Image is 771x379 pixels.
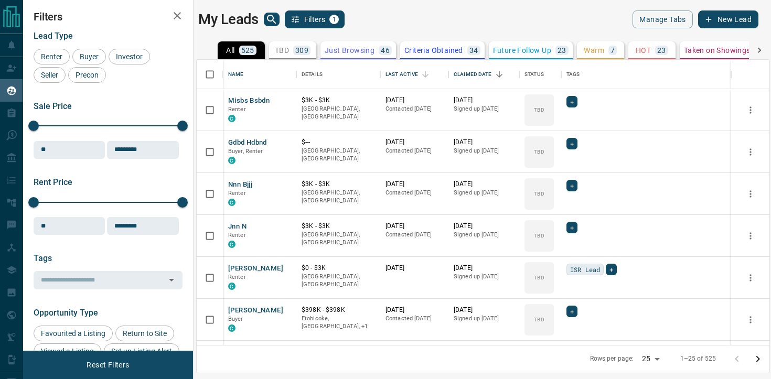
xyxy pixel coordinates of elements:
p: 46 [381,47,390,54]
span: Return to Site [119,329,170,338]
p: Contacted [DATE] [385,315,443,323]
p: $0 - $3K [302,264,375,273]
p: 23 [558,47,566,54]
div: Precon [68,67,106,83]
p: 309 [295,47,308,54]
button: more [743,144,758,160]
p: [DATE] [454,180,514,189]
button: search button [264,13,280,26]
p: TBD [275,47,289,54]
p: Contacted [DATE] [385,189,443,197]
div: + [566,96,577,107]
button: Gdbd Hdbnd [228,138,267,148]
button: Sort [492,67,507,82]
p: Signed up [DATE] [454,189,514,197]
div: Tags [561,60,731,89]
p: Signed up [DATE] [454,105,514,113]
div: condos.ca [228,283,235,290]
p: Signed up [DATE] [454,231,514,239]
span: ISR Lead [570,264,600,275]
button: New Lead [698,10,758,28]
div: Status [524,60,544,89]
p: Signed up [DATE] [454,315,514,323]
div: + [566,222,577,233]
button: more [743,312,758,328]
p: Contacted [DATE] [385,105,443,113]
button: Sort [418,67,433,82]
span: Precon [72,71,102,79]
span: Viewed a Listing [37,347,98,355]
p: 34 [469,47,478,54]
span: Tags [34,253,52,263]
div: Buyer [72,49,106,64]
span: + [570,306,574,317]
span: Sale Price [34,101,72,111]
div: Details [296,60,380,89]
div: Return to Site [115,326,174,341]
div: Claimed Date [448,60,519,89]
div: Name [228,60,244,89]
p: [DATE] [385,138,443,147]
div: Name [223,60,296,89]
p: $3K - $3K [302,222,375,231]
div: 25 [638,351,663,366]
p: 1–25 of 525 [680,354,716,363]
span: Rent Price [34,177,72,187]
div: + [566,138,577,149]
p: $3K - $3K [302,180,375,189]
p: Contacted [DATE] [385,231,443,239]
p: [DATE] [385,180,443,189]
p: [DATE] [385,306,443,315]
div: condos.ca [228,199,235,206]
div: Renter [34,49,70,64]
button: Open [164,273,179,287]
p: TBD [534,316,544,323]
h1: My Leads [198,11,259,28]
p: 525 [241,47,254,54]
button: more [743,228,758,244]
span: Renter [228,190,246,197]
p: TBD [534,148,544,156]
p: [DATE] [454,138,514,147]
p: $--- [302,138,375,147]
p: 23 [657,47,666,54]
span: + [570,222,574,233]
button: more [743,102,758,118]
span: Renter [228,232,246,239]
p: Toronto [302,315,375,331]
p: TBD [534,190,544,198]
div: Favourited a Listing [34,326,113,341]
p: Signed up [DATE] [454,273,514,281]
div: + [566,306,577,317]
div: Seller [34,67,66,83]
button: Reset Filters [80,356,136,374]
p: [DATE] [454,306,514,315]
div: Status [519,60,561,89]
p: Signed up [DATE] [454,147,514,155]
p: TBD [534,274,544,281]
span: Renter [228,274,246,280]
span: Set up Listing Alert [108,347,176,355]
div: condos.ca [228,324,235,332]
button: more [743,186,758,202]
span: Renter [37,52,66,61]
button: more [743,270,758,286]
p: [DATE] [454,96,514,105]
p: [DATE] [454,222,514,231]
p: Taken on Showings [684,47,751,54]
p: Contacted [DATE] [385,147,443,155]
p: [GEOGRAPHIC_DATA], [GEOGRAPHIC_DATA] [302,273,375,289]
button: Misbs Bsbdn [228,96,270,106]
div: Viewed a Listing [34,343,101,359]
button: Jnn N [228,222,247,232]
button: Filters1 [285,10,345,28]
p: Criteria Obtained [404,47,463,54]
button: Nnn Bjjj [228,180,252,190]
button: [PERSON_NAME] [228,264,283,274]
p: Rows per page: [590,354,634,363]
div: Last Active [385,60,418,89]
span: Buyer, Renter [228,148,263,155]
p: Future Follow Up [493,47,551,54]
p: $398K - $398K [302,306,375,315]
span: Seller [37,71,62,79]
